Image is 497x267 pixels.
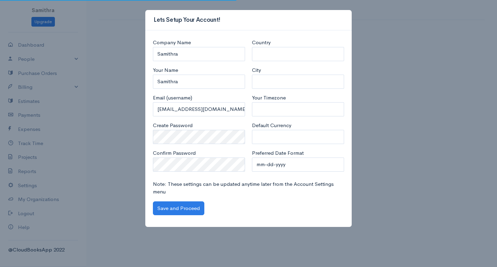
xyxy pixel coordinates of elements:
[153,39,191,47] label: Company Name
[153,149,196,157] label: Confirm Password
[252,94,286,102] label: Your Timezone
[252,66,261,74] label: City
[252,39,271,47] label: Country
[252,122,291,130] label: Default Currency
[153,122,193,130] label: Create Password
[153,94,192,102] label: Email (username)
[252,149,304,157] label: Preferred Date Format
[153,201,204,216] button: Save and Proceed
[154,16,221,25] h3: Lets Setup Your Account!
[153,180,344,196] p: Note: These settings can be updated anytime later from the Account Settings menu
[153,66,178,74] label: Your Name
